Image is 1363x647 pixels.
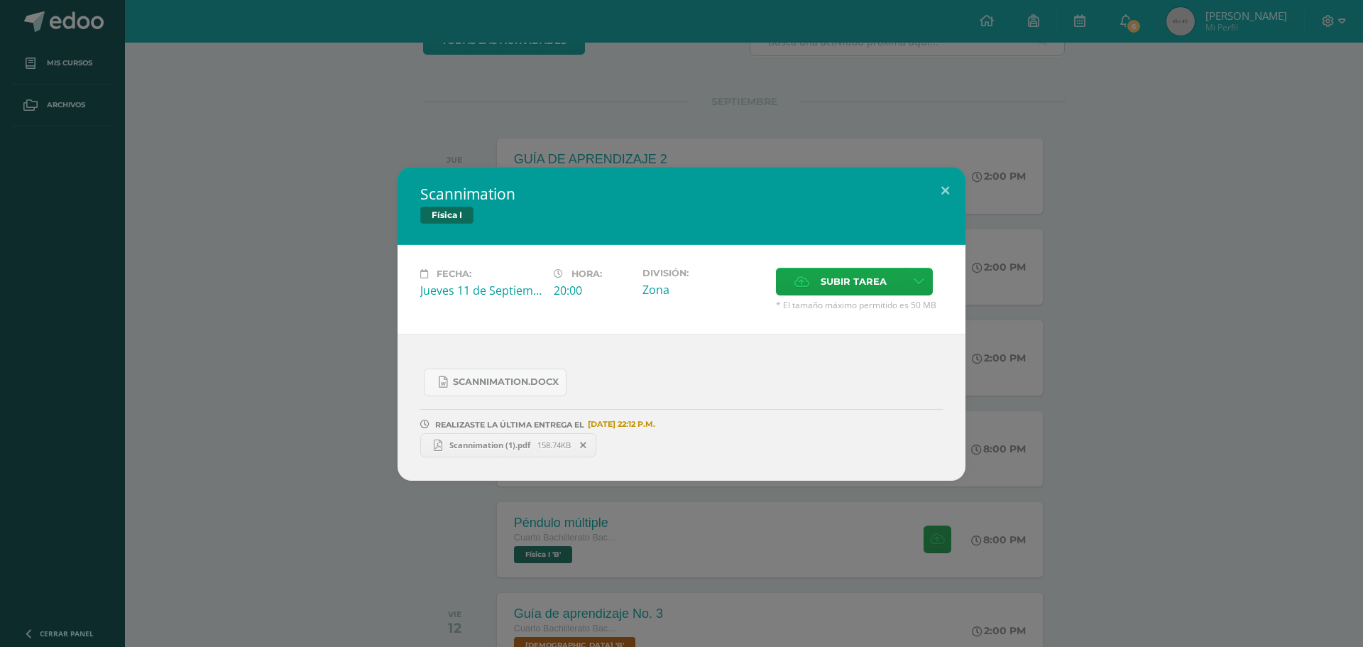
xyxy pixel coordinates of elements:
[925,167,965,215] button: Close (Esc)
[437,268,471,279] span: Fecha:
[571,437,596,453] span: Remover entrega
[420,184,943,204] h2: Scannimation
[420,433,596,457] a: Scannimation (1).pdf 158.74KB
[420,207,474,224] span: Física I
[554,283,631,298] div: 20:00
[435,420,584,430] span: REALIZASTE LA ÚLTIMA ENTREGA EL
[453,376,559,388] span: Scannimation.docx
[442,440,537,450] span: Scannimation (1).pdf
[420,283,542,298] div: Jueves 11 de Septiembre
[642,282,765,298] div: Zona
[776,299,943,311] span: * El tamaño máximo permitido es 50 MB
[821,268,887,295] span: Subir tarea
[537,440,571,450] span: 158.74KB
[424,369,566,396] a: Scannimation.docx
[571,268,602,279] span: Hora:
[642,268,765,278] label: División:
